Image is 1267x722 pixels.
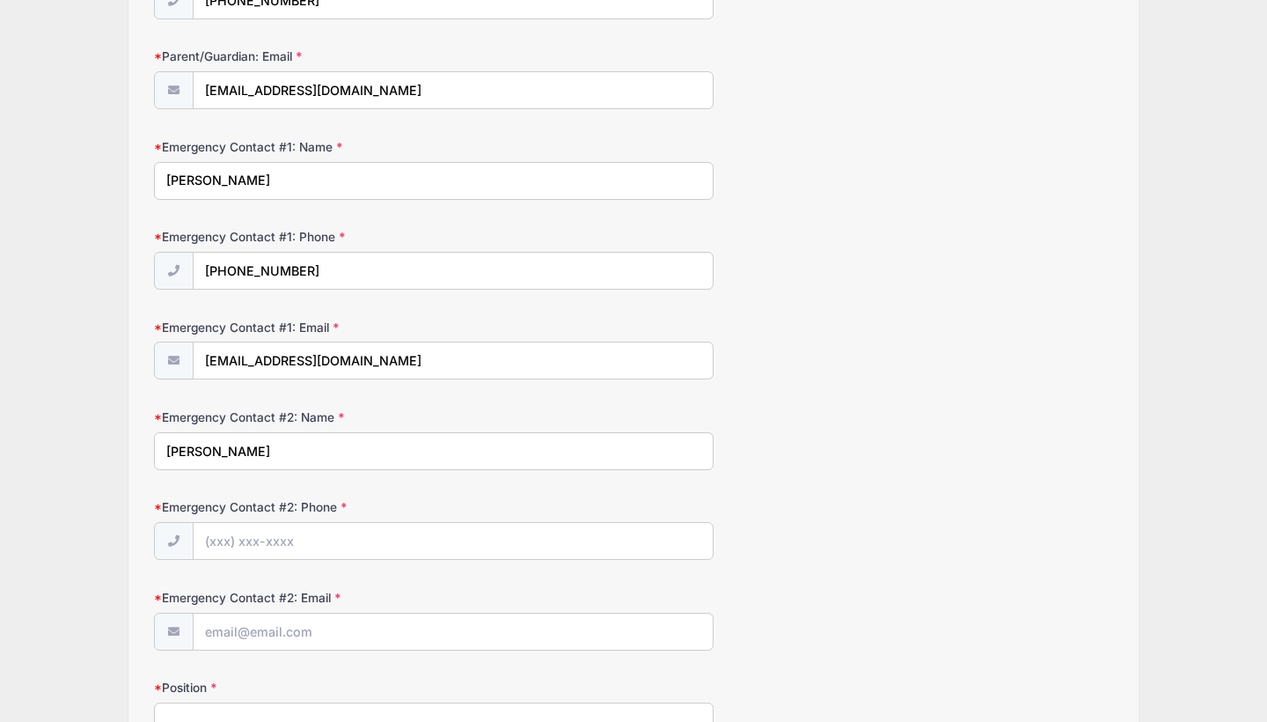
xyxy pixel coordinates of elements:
[193,613,714,651] input: email@email.com
[154,409,473,426] label: Emergency Contact #2: Name
[154,589,473,607] label: Emergency Contact #2: Email
[193,522,714,560] input: (xxx) xxx-xxxx
[154,228,473,246] label: Emergency Contact #1: Phone
[193,71,714,109] input: email@email.com
[193,342,714,379] input: email@email.com
[154,679,473,696] label: Position
[154,498,473,516] label: Emergency Contact #2: Phone
[193,252,714,290] input: (xxx) xxx-xxxx
[154,138,473,156] label: Emergency Contact #1: Name
[154,48,473,65] label: Parent/Guardian: Email
[154,319,473,336] label: Emergency Contact #1: Email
